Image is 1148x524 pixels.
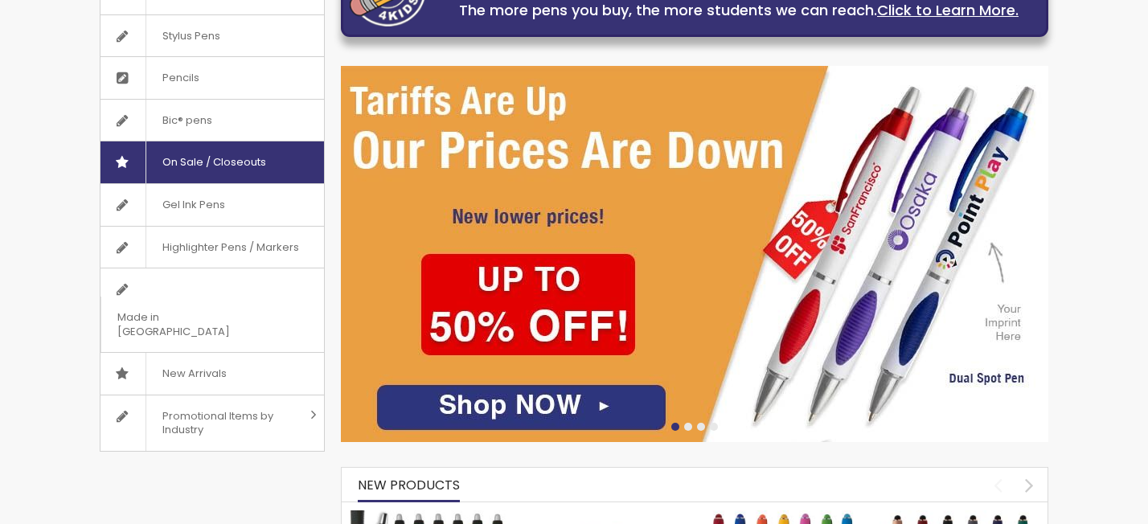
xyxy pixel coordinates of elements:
[146,57,215,99] span: Pencils
[100,227,324,268] a: Highlighter Pens / Markers
[146,184,241,226] span: Gel Ink Pens
[100,15,324,57] a: Stylus Pens
[146,141,282,183] span: On Sale / Closeouts
[146,100,228,141] span: Bic® pens
[100,141,324,183] a: On Sale / Closeouts
[527,510,687,523] a: Custom Soft Touch Metal Pen - Stylus Top
[100,57,324,99] a: Pencils
[146,395,305,451] span: Promotional Items by Industry
[100,353,324,395] a: New Arrivals
[350,510,510,523] a: The Barton Custom Pens Special Offer
[100,297,284,352] span: Made in [GEOGRAPHIC_DATA]
[341,66,1048,442] img: /cheap-promotional-products.html
[703,510,863,523] a: Ellipse Softy Brights with Stylus Pen - Laser
[146,227,315,268] span: Highlighter Pens / Markers
[100,395,324,451] a: Promotional Items by Industry
[100,268,324,352] a: Made in [GEOGRAPHIC_DATA]
[358,476,460,494] span: New Products
[146,353,243,395] span: New Arrivals
[146,15,236,57] span: Stylus Pens
[100,100,324,141] a: Bic® pens
[100,184,324,226] a: Gel Ink Pens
